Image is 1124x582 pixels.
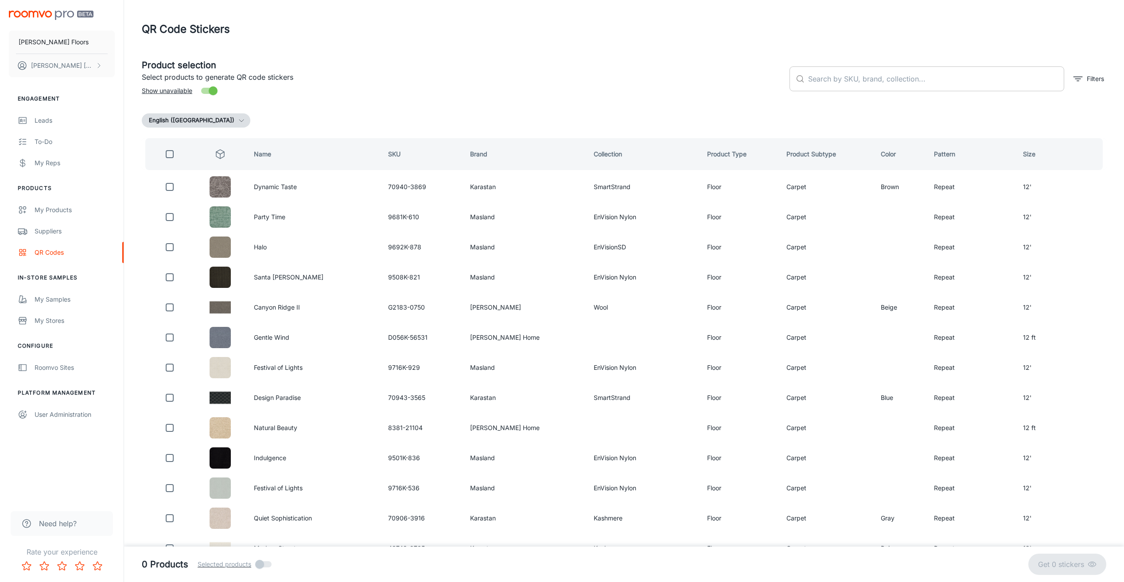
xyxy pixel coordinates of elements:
td: Floor [700,264,779,291]
td: 12' [1016,264,1106,291]
td: Carpet [779,264,874,291]
p: Select products to generate QR code stickers [142,72,782,82]
div: User Administration [35,410,115,419]
td: Design Paradise [247,384,381,411]
button: English ([GEOGRAPHIC_DATA]) [142,113,250,128]
td: Carpet [779,415,874,441]
td: Floor [700,415,779,441]
td: Floor [700,384,779,411]
td: 12' [1016,204,1106,230]
div: My Samples [35,295,115,304]
p: Rate your experience [7,547,117,557]
div: My Reps [35,158,115,168]
td: EnVision Nylon [587,445,700,471]
span: Need help? [39,518,77,529]
td: Masland [463,204,587,230]
td: Festival of Lights [247,354,381,381]
td: Carpet [779,384,874,411]
td: 8381-21104 [381,415,463,441]
td: Indulgence [247,445,381,471]
th: Product Type [700,138,779,170]
td: 70940-3869 [381,174,463,200]
th: Name [247,138,381,170]
td: 12' [1016,234,1106,260]
td: EnVision Nylon [587,475,700,501]
td: Carpet [779,174,874,200]
td: Repeat [927,204,1016,230]
td: Repeat [927,384,1016,411]
span: Show unavailable [142,86,192,96]
button: Rate 5 star [89,557,106,575]
td: 12 ft [1016,324,1106,351]
td: Santa [PERSON_NAME] [247,264,381,291]
td: Repeat [927,354,1016,381]
td: Carpet [779,354,874,381]
td: Natural Beauty [247,415,381,441]
td: Karastan [463,535,587,562]
td: Kashmere [587,535,700,562]
td: 9501K-836 [381,445,463,471]
td: 9692K-878 [381,234,463,260]
td: 43742-9705 [381,535,463,562]
td: Carpet [779,505,874,532]
td: Gray [874,505,927,532]
td: Carpet [779,234,874,260]
td: Repeat [927,415,1016,441]
td: Repeat [927,174,1016,200]
td: 9508K-821 [381,264,463,291]
th: Color [874,138,927,170]
h1: QR Code Stickers [142,21,230,37]
td: SmartStrand [587,174,700,200]
div: Leads [35,116,115,125]
td: 12 ft [1016,415,1106,441]
th: Size [1016,138,1106,170]
th: SKU [381,138,463,170]
td: Floor [700,475,779,501]
div: My Stores [35,316,115,326]
td: Quiet Sophistication [247,505,381,532]
td: Carpet [779,445,874,471]
h5: Product selection [142,58,782,72]
td: EnVision Nylon [587,354,700,381]
button: Rate 4 star [71,557,89,575]
td: Floor [700,535,779,562]
button: [PERSON_NAME] [PERSON_NAME] [9,54,115,77]
td: Carpet [779,475,874,501]
td: Brown [874,174,927,200]
td: Floor [700,294,779,321]
td: SmartStrand [587,384,700,411]
td: 12' [1016,294,1106,321]
td: Floor [700,324,779,351]
td: Karastan [463,384,587,411]
button: Rate 2 star [35,557,53,575]
td: Carpet [779,294,874,321]
button: Rate 3 star [53,557,71,575]
th: Pattern [927,138,1016,170]
td: 12' [1016,384,1106,411]
p: [PERSON_NAME] Floors [19,37,89,47]
td: 12' [1016,174,1106,200]
div: QR Codes [35,248,115,257]
td: [PERSON_NAME] [463,294,587,321]
td: Masland [463,445,587,471]
td: 12' [1016,505,1106,532]
th: Product Subtype [779,138,874,170]
td: EnVisionSD [587,234,700,260]
td: Party Time [247,204,381,230]
button: filter [1071,72,1106,86]
td: Gentle Wind [247,324,381,351]
td: Karastan [463,174,587,200]
td: Repeat [927,535,1016,562]
td: Masland [463,234,587,260]
td: Halo [247,234,381,260]
td: Canyon Ridge II [247,294,381,321]
input: Search by SKU, brand, collection... [808,66,1064,91]
td: Repeat [927,294,1016,321]
td: 12' [1016,475,1106,501]
td: Beige [874,294,927,321]
td: 12' [1016,354,1106,381]
td: EnVision Nylon [587,204,700,230]
td: Carpet [779,324,874,351]
td: Wool [587,294,700,321]
td: Festival of Lights [247,475,381,501]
